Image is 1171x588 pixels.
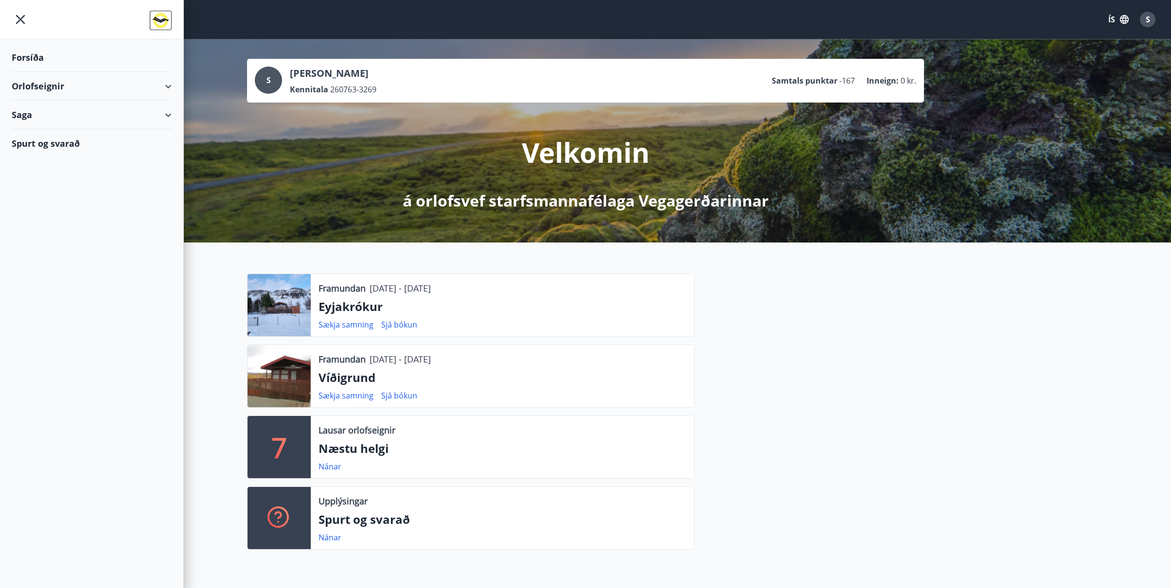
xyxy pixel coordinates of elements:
[370,353,431,365] p: [DATE] - [DATE]
[319,495,368,507] p: Upplýsingar
[867,75,899,86] p: Inneign :
[150,11,172,30] img: union_logo
[319,390,373,401] a: Sækja samning
[381,319,417,330] a: Sjá bókun
[901,75,916,86] span: 0 kr.
[319,424,395,436] p: Lausar orlofseignir
[319,298,686,315] p: Eyjakrókur
[12,43,172,72] div: Forsíða
[319,369,686,386] p: Víðigrund
[271,429,287,466] p: 7
[839,75,855,86] span: -167
[403,190,769,211] p: á orlofsvef starfsmannafélaga Vegagerðarinnar
[12,101,172,129] div: Saga
[319,532,341,543] a: Nánar
[266,75,271,86] span: S
[12,72,172,101] div: Orlofseignir
[1136,8,1159,31] button: S
[319,511,686,528] p: Spurt og svarað
[522,134,650,171] p: Velkomin
[1146,14,1150,25] span: S
[12,11,29,28] button: menu
[290,84,328,95] p: Kennitala
[319,319,373,330] a: Sækja samning
[12,129,172,157] div: Spurt og svarað
[319,461,341,472] a: Nánar
[370,282,431,294] p: [DATE] - [DATE]
[290,67,376,80] p: [PERSON_NAME]
[330,84,376,95] span: 260763-3269
[319,282,366,294] p: Framundan
[319,440,686,457] p: Næstu helgi
[319,353,366,365] p: Framundan
[772,75,837,86] p: Samtals punktar
[381,390,417,401] a: Sjá bókun
[1103,11,1134,28] button: ÍS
